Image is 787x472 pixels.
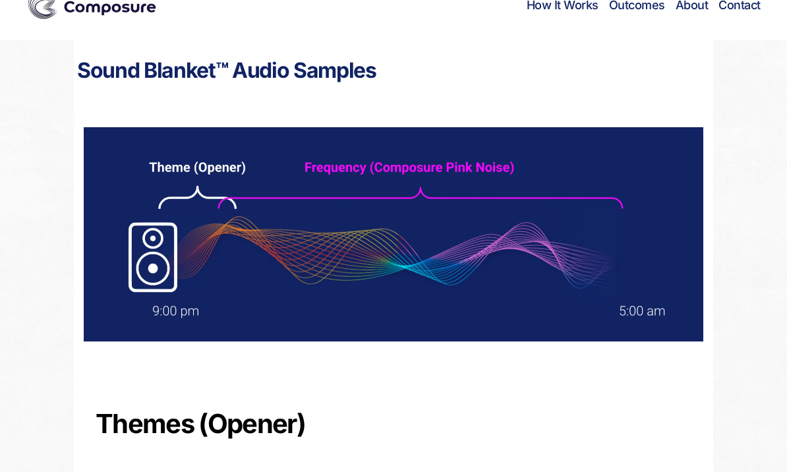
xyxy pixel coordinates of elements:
h1: Sound Blanket™ Audio Samples [74,54,713,88]
h3: Themes (Opener) [96,408,691,441]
